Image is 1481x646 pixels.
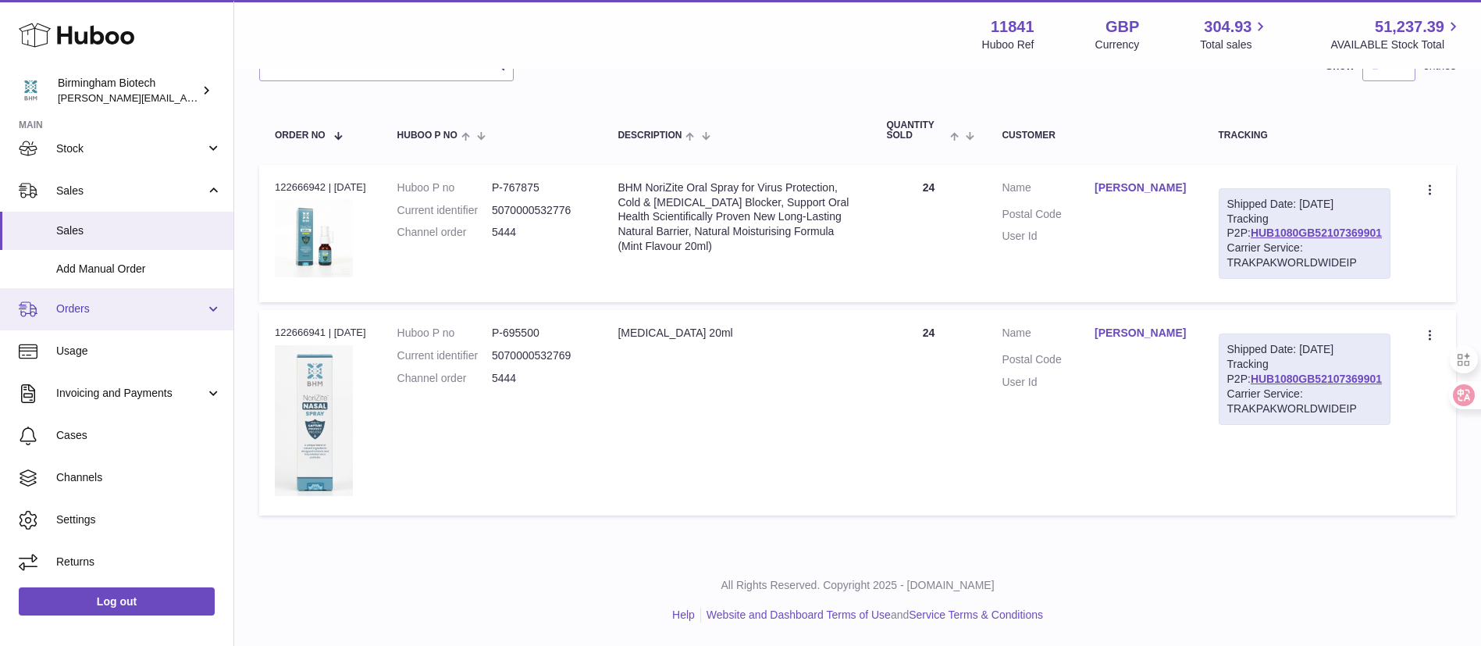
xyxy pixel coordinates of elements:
[492,348,586,363] dd: 5070000532769
[56,512,222,527] span: Settings
[1105,16,1139,37] strong: GBP
[618,130,682,141] span: Description
[707,609,891,621] a: Website and Dashboard Terms of Use
[672,609,695,621] a: Help
[887,120,947,141] span: Quantity Sold
[397,203,492,218] dt: Current identifier
[58,76,198,105] div: Birmingham Biotech
[492,371,586,386] dd: 5444
[19,587,215,616] a: Log out
[1002,375,1095,390] dt: User Id
[871,310,987,515] td: 24
[56,184,205,198] span: Sales
[275,180,366,195] div: 122666942 | [DATE]
[56,302,205,316] span: Orders
[1227,342,1382,357] div: Shipped Date: [DATE]
[1219,188,1390,279] div: Tracking P2P:
[701,608,1043,623] li: and
[56,223,222,238] span: Sales
[1002,326,1095,344] dt: Name
[1227,241,1382,270] div: Carrier Service: TRAKPAKWORLDWIDEIP
[397,180,492,195] dt: Huboo P no
[1204,16,1251,37] span: 304.93
[1002,352,1095,367] dt: Postal Code
[1002,229,1095,244] dt: User Id
[1002,180,1095,199] dt: Name
[397,326,492,341] dt: Huboo P no
[1002,130,1187,141] div: Customer
[1200,16,1269,52] a: 304.93 Total sales
[56,428,222,443] span: Cases
[991,16,1034,37] strong: 11841
[909,609,1043,621] a: Service Terms & Conditions
[871,165,987,302] td: 24
[56,386,205,401] span: Invoicing and Payments
[1227,197,1382,212] div: Shipped Date: [DATE]
[19,79,42,102] img: m.hsu@birminghambiotech.co.uk
[1251,227,1382,239] a: HUB1080GB52107369901
[1002,207,1095,222] dt: Postal Code
[275,130,326,141] span: Order No
[492,326,586,341] dd: P-695500
[275,326,366,340] div: 122666941 | [DATE]
[1095,180,1187,195] a: [PERSON_NAME]
[1330,37,1462,52] span: AVAILABLE Stock Total
[247,578,1469,593] p: All Rights Reserved. Copyright 2025 - [DOMAIN_NAME]
[1251,373,1382,385] a: HUB1080GB52107369901
[56,141,205,156] span: Stock
[397,371,492,386] dt: Channel order
[1200,37,1269,52] span: Total sales
[275,345,353,496] img: 118411674289226.jpeg
[1375,16,1444,37] span: 51,237.39
[982,37,1034,52] div: Huboo Ref
[56,555,222,569] span: Returns
[275,199,353,277] img: 118411683318797.jpeg
[618,180,855,254] div: BHM NoriZite Oral Spray for Virus Protection, Cold & [MEDICAL_DATA] Blocker, Support Oral Health ...
[1219,334,1390,424] div: Tracking P2P:
[397,348,492,363] dt: Current identifier
[492,225,586,240] dd: 5444
[1330,16,1462,52] a: 51,237.39 AVAILABLE Stock Total
[1095,37,1140,52] div: Currency
[492,203,586,218] dd: 5070000532776
[1227,387,1382,416] div: Carrier Service: TRAKPAKWORLDWIDEIP
[1219,130,1390,141] div: Tracking
[56,470,222,485] span: Channels
[397,225,492,240] dt: Channel order
[492,180,586,195] dd: P-767875
[618,326,855,341] div: [MEDICAL_DATA] 20ml
[56,262,222,277] span: Add Manual Order
[56,344,222,359] span: Usage
[1095,326,1187,341] a: [PERSON_NAME]
[58,91,313,104] span: [PERSON_NAME][EMAIL_ADDRESS][DOMAIN_NAME]
[397,130,457,141] span: Huboo P no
